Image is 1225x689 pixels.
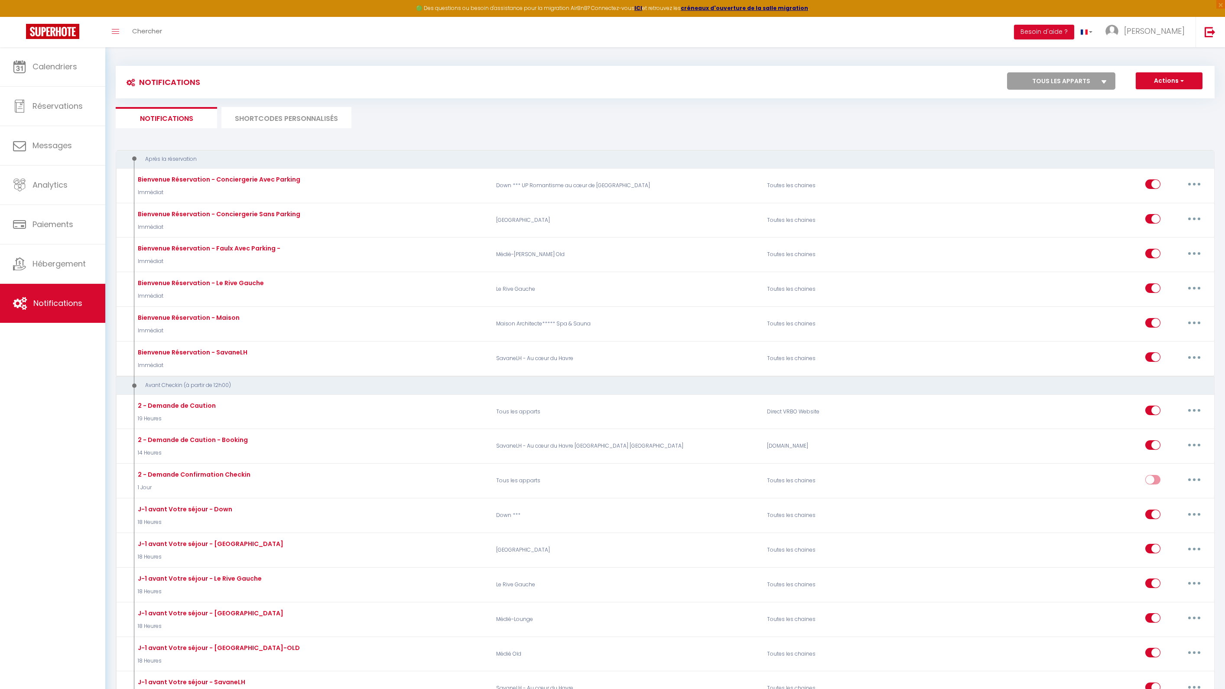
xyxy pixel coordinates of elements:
img: logout [1205,26,1215,37]
div: Toutes les chaines [761,208,942,233]
div: Direct VRBO Website [761,399,942,424]
img: Super Booking [26,24,79,39]
div: Bienvenue Réservation - SavaneLH [136,348,247,357]
span: Analytics [32,179,68,190]
div: Bienvenue Réservation - Conciergerie Avec Parking [136,175,300,184]
div: Toutes les chaines [761,468,942,494]
span: Réservations [32,101,83,111]
p: Le Rive Gauche [491,277,761,302]
p: Tous les apparts [491,399,761,424]
p: 19 Heures [136,415,216,423]
span: Paiements [32,219,73,230]
div: J-1 avant Votre séjour - [GEOGRAPHIC_DATA]-OLD [136,643,300,653]
div: Toutes les chaines [761,641,942,666]
div: Après la réservation [124,155,1185,163]
img: ... [1105,25,1118,38]
div: J-1 avant Votre séjour - [GEOGRAPHIC_DATA] [136,608,283,618]
p: 18 Heures [136,657,300,665]
p: Immédiat [136,361,247,370]
span: Hébergement [32,258,86,269]
a: Chercher [126,17,169,47]
div: Toutes les chaines [761,242,942,267]
span: Notifications [33,298,82,309]
div: Toutes les chaines [761,572,942,597]
a: ... [PERSON_NAME] [1099,17,1196,47]
p: Médié-Lounge [491,607,761,632]
p: 18 Heures [136,588,262,596]
p: Immédiat [136,327,240,335]
div: 2 - Demande de Caution - Booking [136,435,248,445]
p: 18 Heures [136,518,232,526]
div: Toutes les chaines [761,537,942,562]
div: 2 - Demande de Caution [136,401,216,410]
div: Toutes les chaines [761,312,942,337]
div: Bienvenue Réservation - Faulx Avec Parking - [136,244,280,253]
a: ICI [634,4,642,12]
div: J-1 avant Votre séjour - SavaneLH [136,677,245,687]
p: Médié-[PERSON_NAME] Old [491,242,761,267]
p: SavaneLH - Au cœur du Havre [491,346,761,371]
p: Immédiat [136,257,280,266]
h3: Notifications [122,72,200,92]
a: créneaux d'ouverture de la salle migration [681,4,808,12]
div: Bienvenue Réservation - Maison [136,313,240,322]
p: 1 Jour [136,484,250,492]
p: Immédiat [136,223,300,231]
button: Besoin d'aide ? [1014,25,1074,39]
div: [DOMAIN_NAME] [761,434,942,459]
div: Toutes les chaines [761,173,942,198]
button: Actions [1136,72,1202,90]
div: Bienvenue Réservation - Le Rive Gauche [136,278,264,288]
div: 2 - Demande Confirmation Checkin [136,470,250,479]
span: Messages [32,140,72,151]
span: [PERSON_NAME] [1124,26,1185,36]
span: Chercher [132,26,162,36]
div: Avant Checkin (à partir de 12h00) [124,381,1185,390]
div: Toutes les chaines [761,503,942,528]
p: Immédiat [136,292,264,300]
p: Médié Old [491,641,761,666]
p: Tous les apparts [491,468,761,494]
div: Toutes les chaines [761,277,942,302]
span: Calendriers [32,61,77,72]
p: Le Rive Gauche [491,572,761,597]
p: Down *** UP Romantisme au cœur de [GEOGRAPHIC_DATA] [491,173,761,198]
div: Toutes les chaines [761,346,942,371]
p: Immédiat [136,188,300,197]
li: SHORTCODES PERSONNALISÉS [221,107,351,128]
p: 18 Heures [136,622,283,630]
div: J-1 avant Votre séjour - [GEOGRAPHIC_DATA] [136,539,283,549]
p: SavaneLH - Au cœur du Havre [GEOGRAPHIC_DATA] [GEOGRAPHIC_DATA] [491,434,761,459]
p: 14 Heures [136,449,248,457]
li: Notifications [116,107,217,128]
p: [GEOGRAPHIC_DATA] [491,537,761,562]
p: [GEOGRAPHIC_DATA] [491,208,761,233]
p: 18 Heures [136,553,283,561]
div: Bienvenue Réservation - Conciergerie Sans Parking [136,209,300,219]
p: Maison Architecte***** Spa & Sauna [491,312,761,337]
div: J-1 avant Votre séjour - Down [136,504,232,514]
div: J-1 avant Votre séjour - Le Rive Gauche [136,574,262,583]
div: Toutes les chaines [761,607,942,632]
